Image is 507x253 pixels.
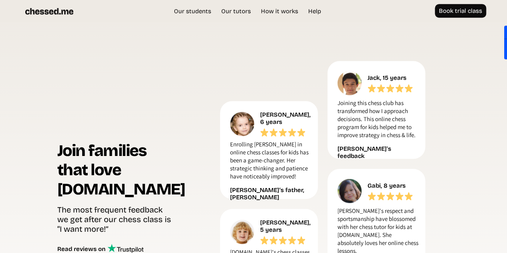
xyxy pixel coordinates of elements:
p: Enrolling [PERSON_NAME] in online chess classes for kids has been a game-changer. Her strategic t... [230,140,311,184]
div: The most frequent feedback we get after our chess class is “I want more!” [57,205,174,236]
a: Read reviews on [57,244,143,253]
h1: Join families that love [DOMAIN_NAME] [57,141,174,205]
div: Gabi, 8 years [368,182,408,189]
a: Help [304,7,325,15]
div: [PERSON_NAME], 5 years [260,219,313,233]
div: Read reviews on [57,245,107,253]
a: Book trial class [435,4,486,18]
div: [PERSON_NAME]’s father, [PERSON_NAME] [230,186,311,201]
a: How it works [257,7,302,15]
p: Joining this chess club has transformed how I approach decisions. This online chess program for k... [337,99,418,143]
div: Jack, 15 years [368,74,408,81]
div: [PERSON_NAME]'s feedback [337,145,418,160]
a: Our students [170,7,215,15]
div: [PERSON_NAME], 6 years [260,111,313,125]
a: Our tutors [217,7,255,15]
